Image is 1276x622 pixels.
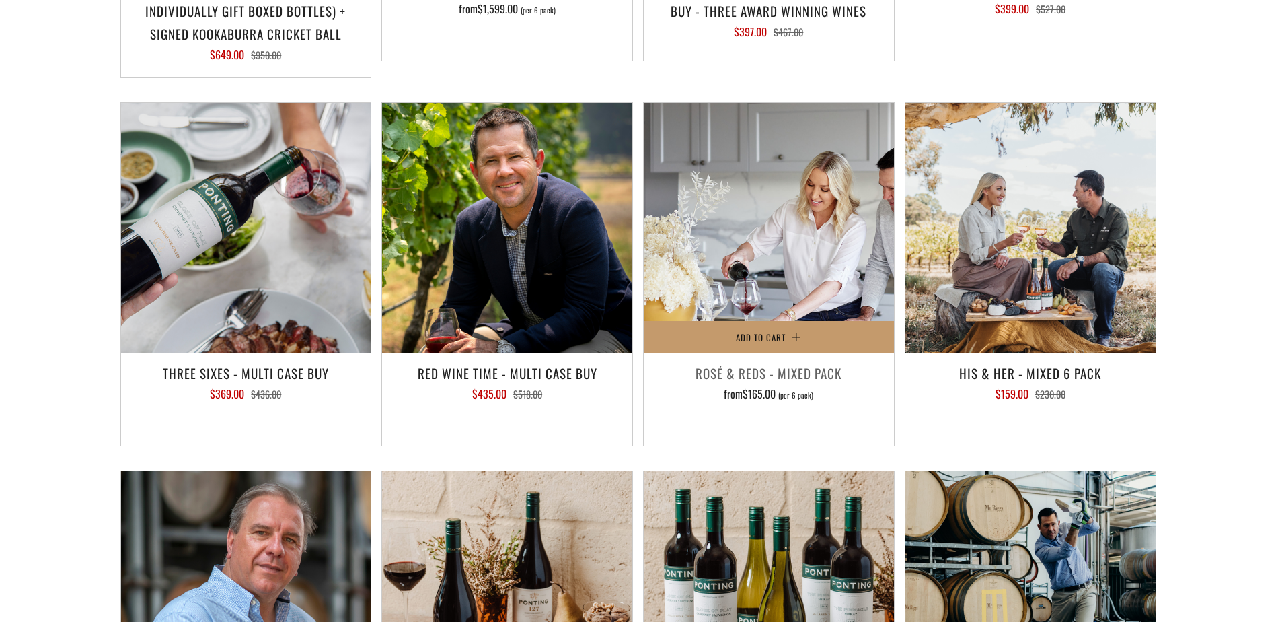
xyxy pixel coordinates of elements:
span: $649.00 [210,46,244,63]
span: (per 6 pack) [778,392,813,399]
span: $165.00 [743,386,776,402]
span: (per 6 pack) [521,7,556,14]
span: from [459,1,556,17]
span: $1,599.00 [478,1,518,17]
span: $435.00 [472,386,506,402]
h3: Red Wine Time - Multi Case Buy [389,361,626,384]
span: $399.00 [995,1,1029,17]
span: $518.00 [513,387,542,401]
span: $230.00 [1035,387,1065,401]
a: Rosé & Reds - Mixed Pack from$165.00 (per 6 pack) [644,361,894,429]
a: Three Sixes - Multi Case Buy $369.00 $436.00 [121,361,371,429]
span: $369.00 [210,386,244,402]
span: $950.00 [251,48,281,62]
span: $159.00 [996,386,1028,402]
span: $397.00 [734,24,767,40]
h3: His & Her - Mixed 6 Pack [912,361,1149,384]
span: $527.00 [1036,2,1065,16]
span: Add to Cart [736,331,786,344]
span: $467.00 [774,25,803,39]
span: from [724,386,813,402]
h3: Rosé & Reds - Mixed Pack [650,361,887,384]
h3: Three Sixes - Multi Case Buy [128,361,365,384]
a: Red Wine Time - Multi Case Buy $435.00 $518.00 [382,361,632,429]
span: $436.00 [251,387,281,401]
button: Add to Cart [644,321,894,353]
a: His & Her - Mixed 6 Pack $159.00 $230.00 [905,361,1156,429]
